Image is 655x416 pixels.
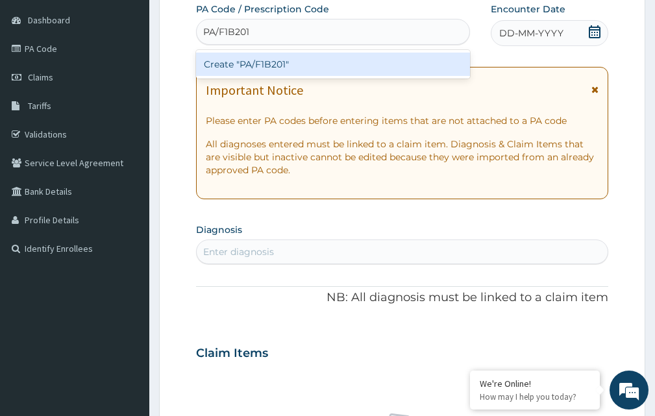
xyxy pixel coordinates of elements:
div: Create "PA/F1B201" [196,53,470,76]
textarea: Type your message and hit 'Enter' [6,278,247,323]
label: Encounter Date [491,3,565,16]
span: Dashboard [28,14,70,26]
img: d_794563401_company_1708531726252_794563401 [24,65,53,97]
label: Diagnosis [196,223,242,236]
p: How may I help you today? [480,391,590,402]
label: PA Code / Prescription Code [196,3,329,16]
h3: Claim Items [196,347,268,361]
p: Please enter PA codes before entering items that are not attached to a PA code [206,114,599,127]
h1: Important Notice [206,83,303,97]
div: Enter diagnosis [203,245,274,258]
p: All diagnoses entered must be linked to a claim item. Diagnosis & Claim Items that are visible bu... [206,138,599,177]
span: We're online! [75,125,179,256]
span: DD-MM-YYYY [499,27,563,40]
p: NB: All diagnosis must be linked to a claim item [196,289,608,306]
div: Chat with us now [68,73,218,90]
span: Tariffs [28,100,51,112]
span: Claims [28,71,53,83]
div: Minimize live chat window [213,6,244,38]
div: We're Online! [480,378,590,389]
